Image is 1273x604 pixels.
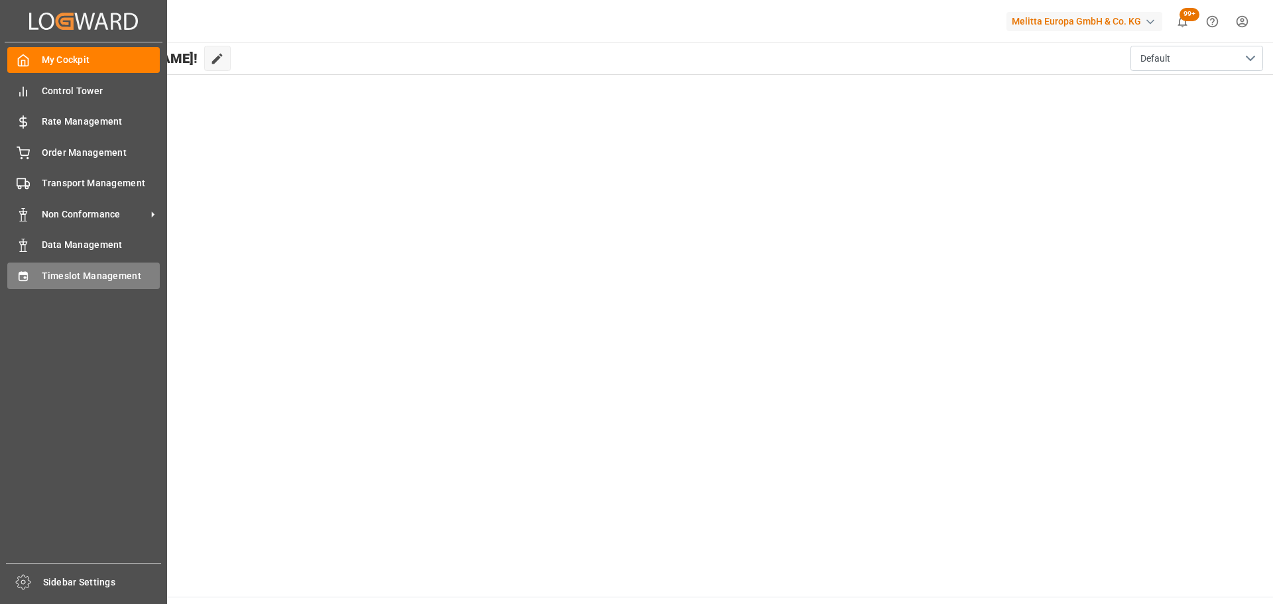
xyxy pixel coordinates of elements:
a: Transport Management [7,170,160,196]
span: Non Conformance [42,208,147,221]
button: open menu [1130,46,1263,71]
button: Help Center [1197,7,1227,36]
span: 99+ [1180,8,1199,21]
div: Melitta Europa GmbH & Co. KG [1006,12,1162,31]
button: Melitta Europa GmbH & Co. KG [1006,9,1168,34]
a: My Cockpit [7,47,160,73]
span: Transport Management [42,176,160,190]
a: Control Tower [7,78,160,103]
span: Data Management [42,238,160,252]
span: Timeslot Management [42,269,160,283]
button: show 100 new notifications [1168,7,1197,36]
span: Control Tower [42,84,160,98]
a: Timeslot Management [7,263,160,288]
span: Sidebar Settings [43,575,162,589]
a: Rate Management [7,109,160,135]
span: Default [1140,52,1170,66]
a: Order Management [7,139,160,165]
a: Data Management [7,232,160,258]
span: Hello [PERSON_NAME]! [55,46,198,71]
span: Order Management [42,146,160,160]
span: My Cockpit [42,53,160,67]
span: Rate Management [42,115,160,129]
